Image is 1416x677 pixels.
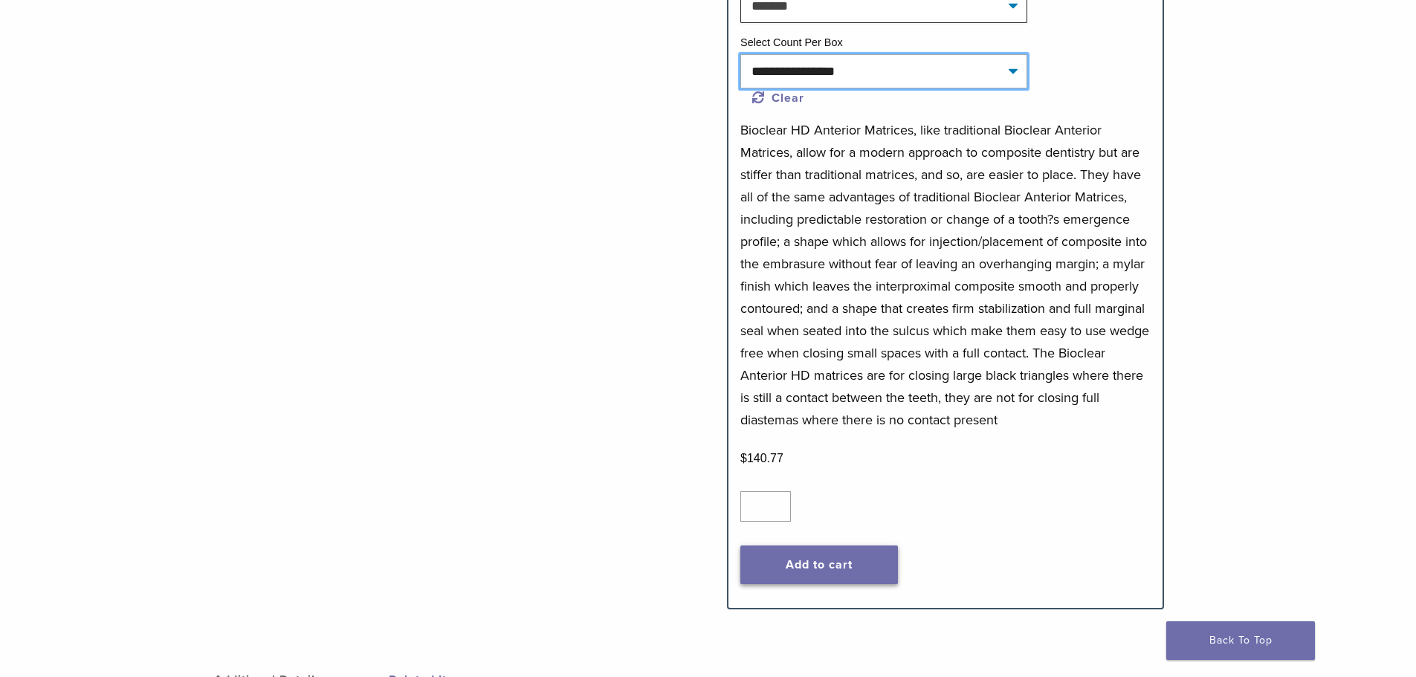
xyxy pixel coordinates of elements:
[740,36,843,48] label: Select Count Per Box
[740,452,783,464] bdi: 140.77
[752,91,804,106] a: Clear
[740,119,1151,431] p: Bioclear HD Anterior Matrices, like traditional Bioclear Anterior Matrices, allow for a modern ap...
[1166,621,1315,660] a: Back To Top
[740,545,898,584] button: Add to cart
[740,452,747,464] span: $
